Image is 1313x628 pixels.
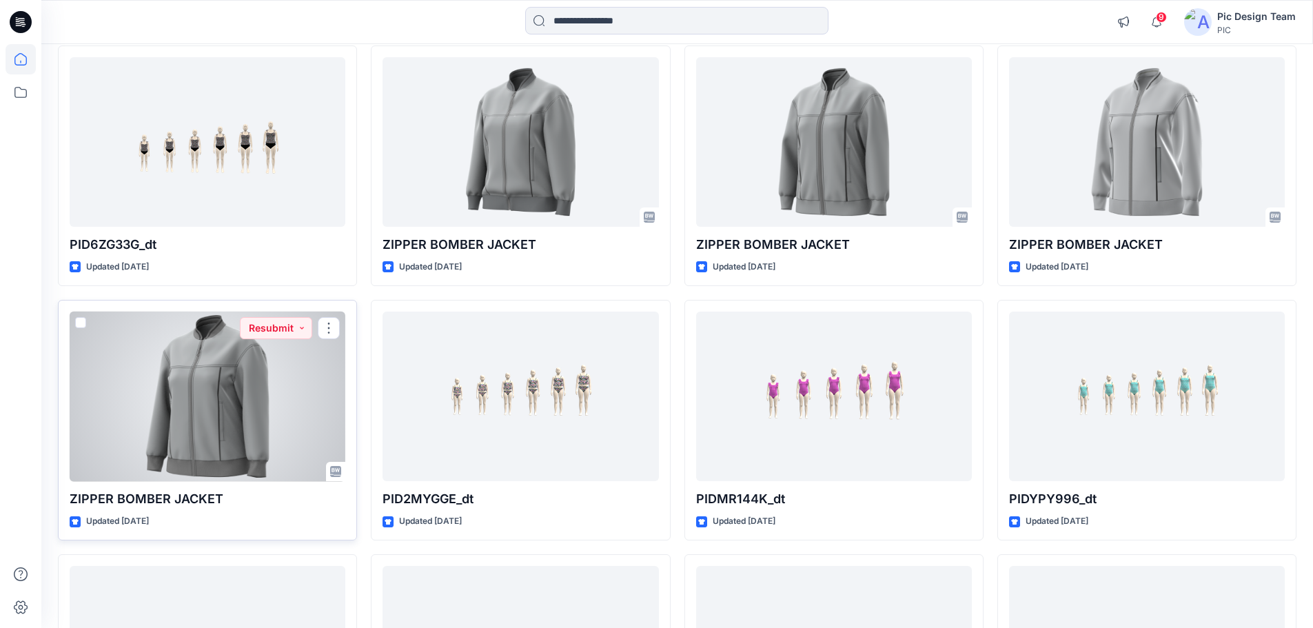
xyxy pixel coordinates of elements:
[696,235,972,254] p: ZIPPER BOMBER JACKET
[1009,57,1285,227] a: ZIPPER BOMBER JACKET
[713,514,775,529] p: Updated [DATE]
[1026,260,1088,274] p: Updated [DATE]
[1026,514,1088,529] p: Updated [DATE]
[383,489,658,509] p: PID2MYGGE_dt
[1009,312,1285,482] a: PIDYPY996_dt
[696,312,972,482] a: PIDMR144K_dt
[1009,489,1285,509] p: PIDYPY996_dt
[399,260,462,274] p: Updated [DATE]
[1184,8,1212,36] img: avatar
[86,260,149,274] p: Updated [DATE]
[1009,235,1285,254] p: ZIPPER BOMBER JACKET
[713,260,775,274] p: Updated [DATE]
[696,57,972,227] a: ZIPPER BOMBER JACKET
[383,235,658,254] p: ZIPPER BOMBER JACKET
[70,312,345,482] a: ZIPPER BOMBER JACKET
[70,235,345,254] p: PID6ZG33G_dt
[383,57,658,227] a: ZIPPER BOMBER JACKET
[383,312,658,482] a: PID2MYGGE_dt
[70,489,345,509] p: ZIPPER BOMBER JACKET
[399,514,462,529] p: Updated [DATE]
[696,489,972,509] p: PIDMR144K_dt
[70,57,345,227] a: PID6ZG33G_dt
[1217,25,1296,35] div: PIC
[1156,12,1167,23] span: 9
[86,514,149,529] p: Updated [DATE]
[1217,8,1296,25] div: Pic Design Team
